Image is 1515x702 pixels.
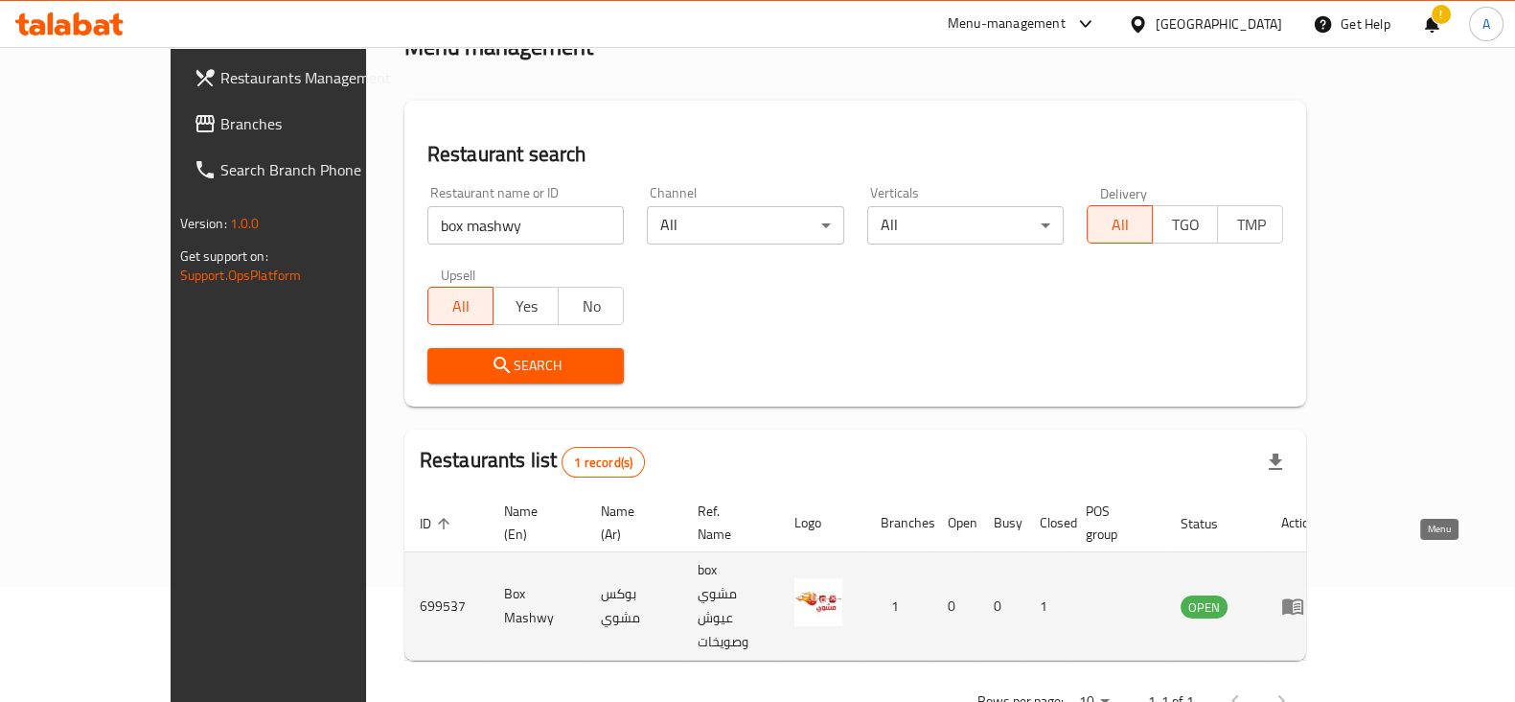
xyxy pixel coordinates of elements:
[489,552,585,661] td: Box Mashwy
[1181,596,1228,619] div: OPEN
[1024,494,1070,552] th: Closed
[779,494,865,552] th: Logo
[562,447,645,478] div: Total records count
[427,287,494,325] button: All
[220,112,408,135] span: Branches
[427,206,624,245] input: Search for restaurant name or ID..
[220,66,408,89] span: Restaurants Management
[1252,439,1298,485] div: Export file
[443,354,608,378] span: Search
[427,348,624,384] button: Search
[867,206,1064,245] div: All
[601,500,659,546] span: Name (Ar)
[504,500,562,546] span: Name (En)
[404,32,593,62] h2: Menu management
[178,55,424,101] a: Restaurants Management
[1181,597,1228,619] span: OPEN
[1160,211,1210,239] span: TGO
[558,287,624,325] button: No
[220,158,408,181] span: Search Branch Phone
[1226,211,1275,239] span: TMP
[436,292,486,320] span: All
[1181,512,1243,535] span: Status
[1152,205,1218,244] button: TGO
[698,500,756,546] span: Ref. Name
[948,12,1066,35] div: Menu-management
[420,512,456,535] span: ID
[178,101,424,147] a: Branches
[932,494,978,552] th: Open
[1156,13,1282,35] div: [GEOGRAPHIC_DATA]
[501,292,551,320] span: Yes
[978,494,1024,552] th: Busy
[404,494,1332,661] table: enhanced table
[180,211,227,236] span: Version:
[585,552,682,661] td: بوكس مشوي
[566,292,616,320] span: No
[427,140,1284,169] h2: Restaurant search
[1100,186,1148,199] label: Delivery
[1482,13,1490,35] span: A
[180,244,268,269] span: Get support on:
[794,578,842,626] img: Box Mashwy
[562,454,644,472] span: 1 record(s)
[682,552,779,661] td: box مشوي عيوش وصويخات
[420,446,645,478] h2: Restaurants list
[1266,494,1332,552] th: Action
[1217,205,1283,244] button: TMP
[1095,211,1145,239] span: All
[230,211,260,236] span: 1.0.0
[1087,205,1153,244] button: All
[932,552,978,661] td: 0
[865,494,932,552] th: Branches
[978,552,1024,661] td: 0
[404,552,489,661] td: 699537
[1024,552,1070,661] td: 1
[180,263,302,288] a: Support.OpsPlatform
[865,552,932,661] td: 1
[647,206,843,245] div: All
[178,147,424,193] a: Search Branch Phone
[1086,500,1142,546] span: POS group
[493,287,559,325] button: Yes
[441,268,476,281] label: Upsell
